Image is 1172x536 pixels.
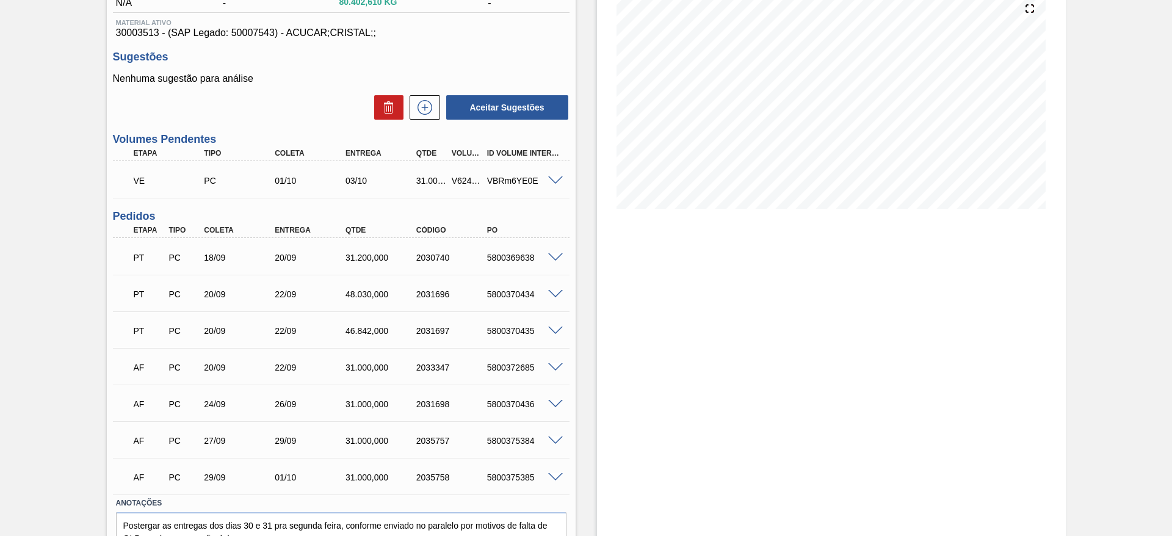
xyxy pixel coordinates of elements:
[342,473,422,482] div: 31.000,000
[134,326,164,336] p: PT
[272,326,351,336] div: 22/09/2025
[131,427,167,454] div: Aguardando Faturamento
[134,176,207,186] p: VE
[342,253,422,263] div: 31.200,000
[131,244,167,271] div: Pedido em Trânsito
[116,19,566,26] span: Material ativo
[134,253,164,263] p: PT
[134,399,164,409] p: AF
[201,289,280,299] div: 20/09/2025
[484,326,563,336] div: 5800370435
[484,399,563,409] div: 5800370436
[484,289,563,299] div: 5800370434
[113,133,570,146] h3: Volumes Pendentes
[134,473,164,482] p: AF
[413,399,493,409] div: 2031698
[342,289,422,299] div: 48.030,000
[201,436,280,446] div: 27/09/2025
[413,253,493,263] div: 2030740
[272,176,351,186] div: 01/10/2025
[165,436,202,446] div: Pedido de Compra
[413,149,450,158] div: Qtde
[342,326,422,336] div: 46.842,000
[165,289,202,299] div: Pedido de Compra
[131,226,167,234] div: Etapa
[272,473,351,482] div: 01/10/2025
[165,226,202,234] div: Tipo
[131,354,167,381] div: Aguardando Faturamento
[201,176,280,186] div: Pedido de Compra
[131,149,210,158] div: Etapa
[113,51,570,63] h3: Sugestões
[165,253,202,263] div: Pedido de Compra
[272,436,351,446] div: 29/09/2025
[368,95,403,120] div: Excluir Sugestões
[134,363,164,372] p: AF
[201,363,280,372] div: 20/09/2025
[272,253,351,263] div: 20/09/2025
[116,27,566,38] span: 30003513 - (SAP Legado: 50007543) - ACUCAR;CRISTAL;;
[272,289,351,299] div: 22/09/2025
[272,149,351,158] div: Coleta
[413,473,493,482] div: 2035758
[342,176,422,186] div: 03/10/2025
[165,473,202,482] div: Pedido de Compra
[413,289,493,299] div: 2031696
[134,436,164,446] p: AF
[113,73,570,84] p: Nenhuma sugestão para análise
[413,226,493,234] div: Código
[201,473,280,482] div: 29/09/2025
[484,363,563,372] div: 5800372685
[165,399,202,409] div: Pedido de Compra
[413,176,450,186] div: 31.000,000
[131,464,167,491] div: Aguardando Faturamento
[165,326,202,336] div: Pedido de Compra
[440,94,570,121] div: Aceitar Sugestões
[201,253,280,263] div: 18/09/2025
[201,326,280,336] div: 20/09/2025
[201,149,280,158] div: Tipo
[201,226,280,234] div: Coleta
[134,289,164,299] p: PT
[403,95,440,120] div: Nova sugestão
[342,149,422,158] div: Entrega
[413,326,493,336] div: 2031697
[272,399,351,409] div: 26/09/2025
[484,176,563,186] div: VBRm6YE0E
[446,95,568,120] button: Aceitar Sugestões
[484,253,563,263] div: 5800369638
[449,176,485,186] div: V624072
[131,281,167,308] div: Pedido em Trânsito
[484,473,563,482] div: 5800375385
[342,436,422,446] div: 31.000,000
[113,210,570,223] h3: Pedidos
[131,391,167,418] div: Aguardando Faturamento
[342,226,422,234] div: Qtde
[165,363,202,372] div: Pedido de Compra
[342,363,422,372] div: 31.000,000
[413,436,493,446] div: 2035757
[484,436,563,446] div: 5800375384
[272,363,351,372] div: 22/09/2025
[131,167,210,194] div: Volume Enviado para Transporte
[201,399,280,409] div: 24/09/2025
[131,317,167,344] div: Pedido em Trânsito
[413,363,493,372] div: 2033347
[272,226,351,234] div: Entrega
[449,149,485,158] div: Volume Portal
[484,226,563,234] div: PO
[116,494,566,512] label: Anotações
[484,149,563,158] div: Id Volume Interno
[342,399,422,409] div: 31.000,000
